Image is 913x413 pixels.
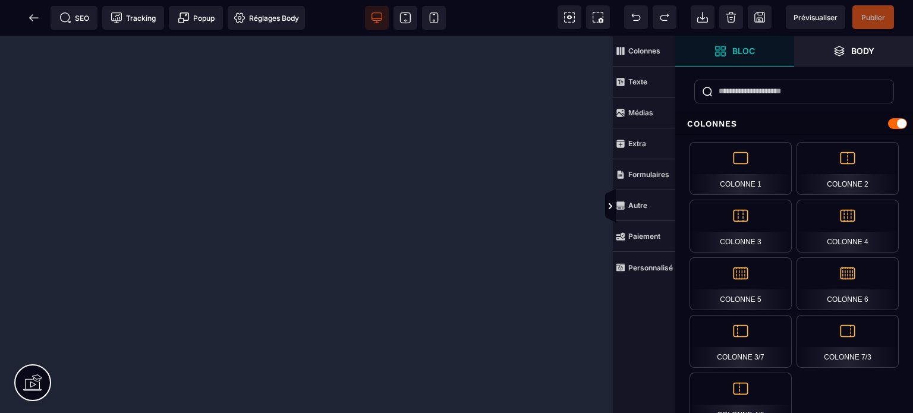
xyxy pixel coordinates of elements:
span: Formulaires [613,159,675,190]
div: Colonne 6 [796,257,899,310]
span: Réglages Body [234,12,299,24]
span: Texte [613,67,675,97]
span: Popup [178,12,215,24]
span: Voir mobile [422,6,446,30]
span: Importer [691,5,714,29]
div: Colonne 3 [690,200,792,253]
div: Colonne 2 [796,142,899,195]
div: Colonne 7/3 [796,315,899,368]
span: Enregistrer [748,5,772,29]
div: Colonne 4 [796,200,899,253]
span: Enregistrer le contenu [852,5,894,29]
span: Retour [22,6,46,30]
span: Afficher les vues [675,189,687,225]
strong: Body [851,46,874,55]
span: Nettoyage [719,5,743,29]
span: Rétablir [653,5,676,29]
div: Colonnes [675,113,913,135]
strong: Bloc [732,46,755,55]
strong: Colonnes [628,46,660,55]
span: Aperçu [786,5,845,29]
span: Publier [861,13,885,22]
span: Voir les composants [558,5,581,29]
span: Défaire [624,5,648,29]
span: Code de suivi [102,6,164,30]
span: Voir bureau [365,6,389,30]
div: Colonne 5 [690,257,792,310]
span: Tracking [111,12,156,24]
strong: Extra [628,139,646,148]
span: Prévisualiser [794,13,838,22]
span: Métadata SEO [51,6,97,30]
span: Colonnes [613,36,675,67]
span: Médias [613,97,675,128]
div: Colonne 3/7 [690,315,792,368]
span: Ouvrir les blocs [675,36,794,67]
span: Favicon [228,6,305,30]
span: Paiement [613,221,675,252]
span: Ouvrir les calques [794,36,913,67]
strong: Texte [628,77,647,86]
strong: Personnalisé [628,263,673,272]
span: Personnalisé [613,252,675,283]
strong: Médias [628,108,653,117]
span: Créer une alerte modale [169,6,223,30]
span: Capture d'écran [586,5,610,29]
strong: Autre [628,201,647,210]
div: Colonne 1 [690,142,792,195]
span: Autre [613,190,675,221]
strong: Formulaires [628,170,669,179]
span: Voir tablette [393,6,417,30]
span: Extra [613,128,675,159]
span: SEO [59,12,89,24]
strong: Paiement [628,232,660,241]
